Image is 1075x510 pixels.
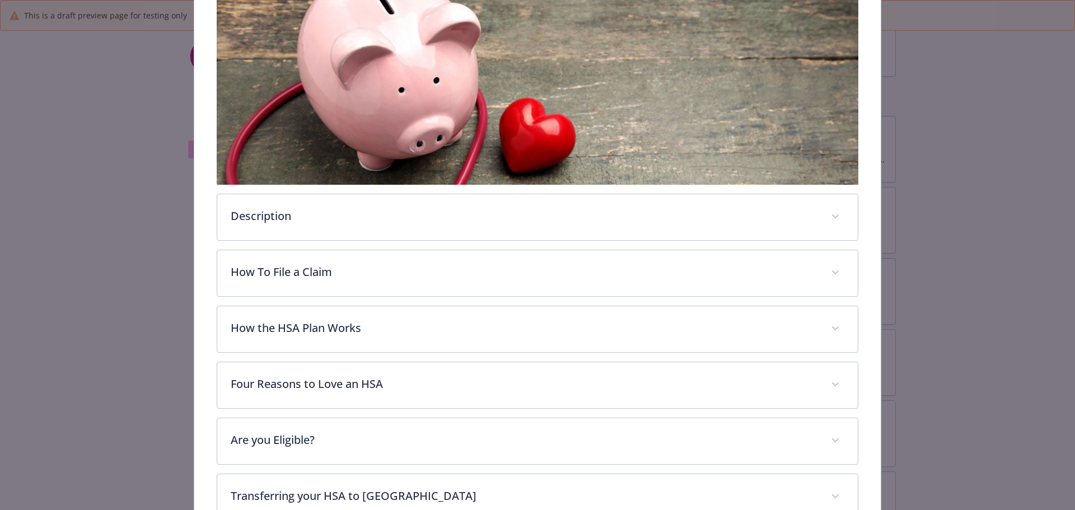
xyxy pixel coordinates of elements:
[217,194,858,240] div: Description
[231,432,818,448] p: Are you Eligible?
[231,488,818,504] p: Transferring your HSA to [GEOGRAPHIC_DATA]
[231,208,818,224] p: Description
[217,418,858,464] div: Are you Eligible?
[217,306,858,352] div: How the HSA Plan Works
[217,250,858,296] div: How To File a Claim
[231,376,818,392] p: Four Reasons to Love an HSA
[231,264,818,280] p: How To File a Claim
[231,320,818,336] p: How the HSA Plan Works
[217,362,858,408] div: Four Reasons to Love an HSA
